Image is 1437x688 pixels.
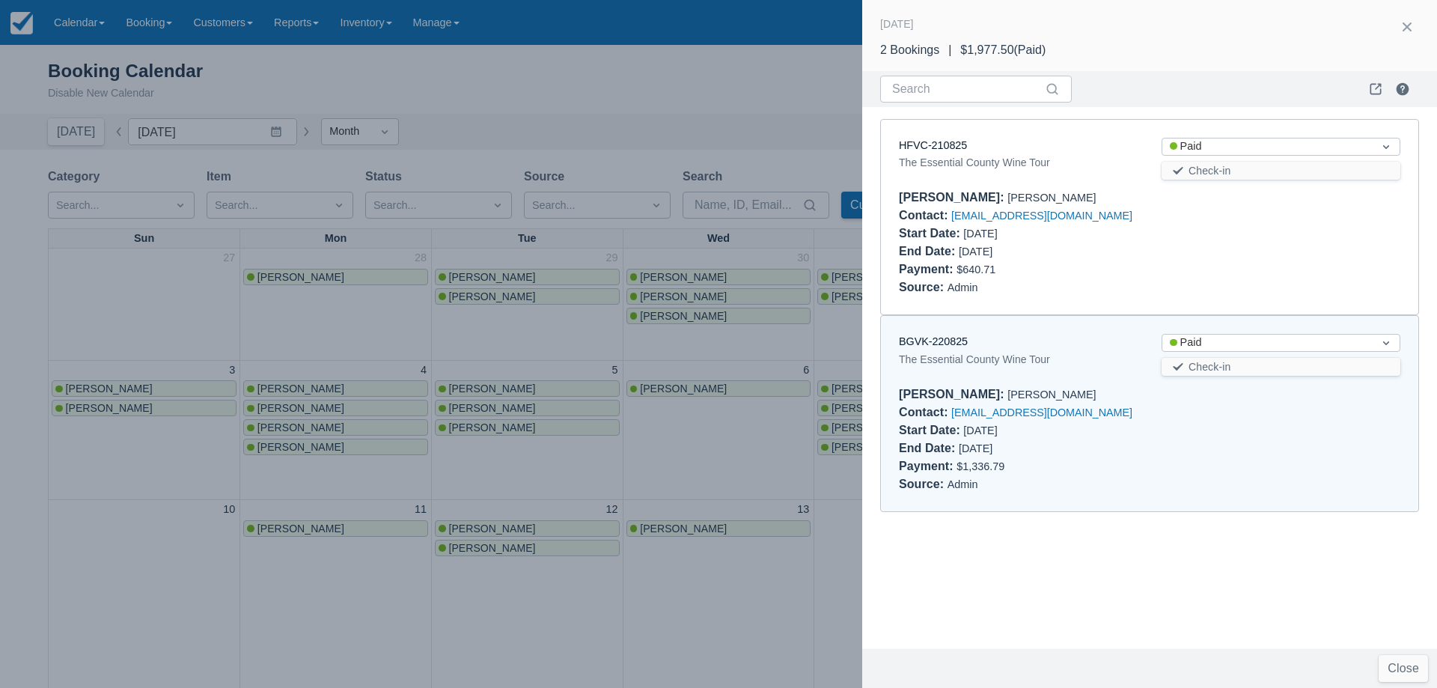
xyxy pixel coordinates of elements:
div: Start Date : [899,227,963,240]
div: Contact : [899,406,951,418]
div: Start Date : [899,424,963,436]
div: [DATE] [899,439,1138,457]
div: [DATE] [899,225,1138,243]
div: 2 Bookings [880,41,939,59]
div: Admin [899,475,1400,493]
a: BGVK-220825 [899,335,968,347]
span: Dropdown icon [1379,139,1394,154]
div: $1,977.50 ( Paid ) [960,41,1046,59]
div: End Date : [899,442,959,454]
div: Payment : [899,263,957,275]
button: Check-in [1162,162,1400,180]
div: [PERSON_NAME] [899,189,1400,207]
div: Source : [899,281,948,293]
div: Payment : [899,460,957,472]
div: $1,336.79 [899,457,1400,475]
div: [DATE] [899,243,1138,261]
div: [DATE] [880,15,914,33]
div: The Essential County Wine Tour [899,350,1138,368]
span: Dropdown icon [1379,335,1394,350]
div: [PERSON_NAME] : [899,191,1007,204]
div: Source : [899,478,948,490]
div: | [939,41,960,59]
a: HFVC-210825 [899,139,967,151]
div: [PERSON_NAME] : [899,388,1007,401]
input: Search [892,76,1042,103]
button: Close [1379,655,1428,682]
div: $640.71 [899,261,1400,278]
div: The Essential County Wine Tour [899,153,1138,171]
button: Check-in [1162,358,1400,376]
div: [PERSON_NAME] [899,386,1400,404]
div: Contact : [899,209,951,222]
div: End Date : [899,245,959,258]
div: Admin [899,278,1400,296]
div: Paid [1170,335,1365,351]
a: [EMAIL_ADDRESS][DOMAIN_NAME] [951,407,1132,418]
a: [EMAIL_ADDRESS][DOMAIN_NAME] [951,210,1132,222]
div: [DATE] [899,421,1138,439]
div: Paid [1170,138,1365,155]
